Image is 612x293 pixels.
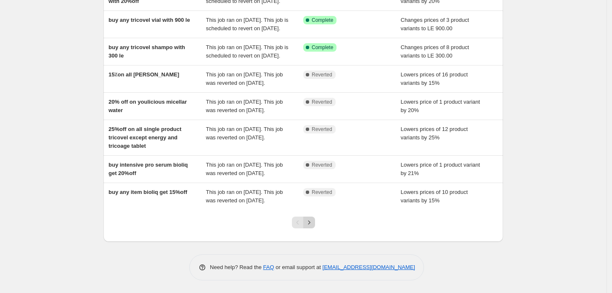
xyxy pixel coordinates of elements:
span: This job ran on [DATE]. This job was reverted on [DATE]. [206,71,283,86]
span: This job ran on [DATE]. This job was reverted on [DATE]. [206,99,283,113]
span: Lowers prices of 10 product variants by 15% [401,189,468,204]
span: 15٪؜on all [PERSON_NAME] [109,71,179,78]
span: This job ran on [DATE]. This job was reverted on [DATE]. [206,189,283,204]
nav: Pagination [292,217,315,228]
span: buy any tricovel shampo with 300 le [109,44,185,59]
span: 25%off on all single product tricovel except energy and tricoage tablet [109,126,181,149]
button: Next [303,217,315,228]
span: Reverted [312,162,332,168]
span: Reverted [312,71,332,78]
span: buy any tricovel vial with 900 le [109,17,190,23]
span: Complete [312,44,333,51]
span: Lowers price of 1 product variant by 21% [401,162,480,176]
a: [EMAIL_ADDRESS][DOMAIN_NAME] [323,264,415,270]
span: Reverted [312,189,332,196]
span: This job ran on [DATE]. This job was reverted on [DATE]. [206,126,283,141]
span: Need help? Read the [210,264,263,270]
span: Lowers prices of 16 product variants by 15% [401,71,468,86]
span: 20% off on youlicious micellar water [109,99,187,113]
span: This job ran on [DATE]. This job is scheduled to revert on [DATE]. [206,17,289,31]
a: FAQ [263,264,274,270]
span: Complete [312,17,333,24]
span: This job ran on [DATE]. This job is scheduled to revert on [DATE]. [206,44,289,59]
span: This job ran on [DATE]. This job was reverted on [DATE]. [206,162,283,176]
span: Lowers price of 1 product variant by 20% [401,99,480,113]
span: Reverted [312,99,332,105]
span: or email support at [274,264,323,270]
span: buy intensive pro serum bioliq get 20%off [109,162,188,176]
span: Reverted [312,126,332,133]
span: Changes prices of 8 product variants to LE 300.00 [401,44,469,59]
span: buy any item bioliq get 15%off [109,189,187,195]
span: Changes prices of 3 product variants to LE 900.00 [401,17,469,31]
span: Lowers prices of 12 product variants by 25% [401,126,468,141]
